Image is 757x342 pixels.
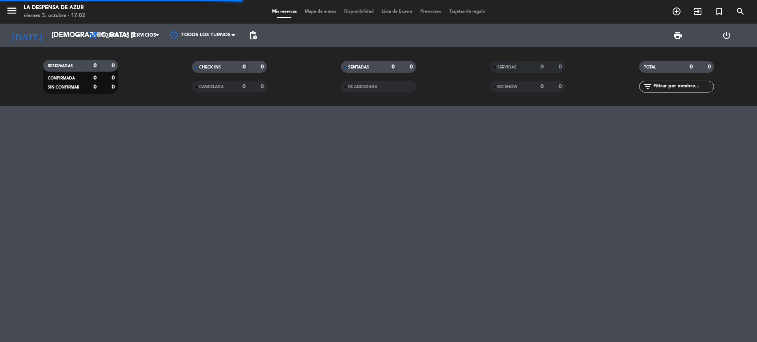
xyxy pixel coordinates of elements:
i: exit_to_app [693,7,703,16]
span: SIN CONFIRMAR [48,85,79,89]
span: NO SHOW [497,85,517,89]
i: turned_in_not [714,7,724,16]
strong: 0 [559,84,563,89]
strong: 0 [541,64,544,70]
strong: 0 [261,84,265,89]
span: TOTAL [644,65,656,69]
span: SENTADAS [348,65,369,69]
span: Todos los servicios [102,33,156,38]
strong: 0 [112,84,116,90]
span: pending_actions [248,31,258,40]
span: Disponibilidad [340,9,378,14]
button: menu [6,5,18,19]
span: SERVIDAS [497,65,516,69]
span: Lista de Espera [378,9,416,14]
span: Tarjetas de regalo [446,9,489,14]
strong: 0 [112,75,116,81]
strong: 0 [392,64,395,70]
i: filter_list [643,82,653,91]
strong: 0 [261,64,265,70]
i: arrow_drop_down [73,31,83,40]
i: add_circle_outline [672,7,681,16]
strong: 0 [690,64,693,70]
strong: 0 [242,64,246,70]
i: [DATE] [6,27,48,44]
strong: 0 [708,64,712,70]
strong: 0 [541,84,544,89]
span: print [673,31,682,40]
span: CANCELADA [199,85,224,89]
strong: 0 [559,64,563,70]
i: power_settings_new [722,31,731,40]
strong: 0 [242,84,246,89]
strong: 0 [112,63,116,68]
strong: 0 [93,84,97,90]
input: Filtrar por nombre... [653,82,714,91]
span: RE AGENDADA [348,85,377,89]
div: LOG OUT [702,24,751,47]
strong: 0 [93,63,97,68]
strong: 0 [93,75,97,81]
span: RESERVADAS [48,64,73,68]
i: search [736,7,745,16]
span: Mapa de mesas [301,9,340,14]
i: menu [6,5,18,17]
span: Mis reservas [268,9,301,14]
strong: 0 [410,64,414,70]
span: CONFIRMADA [48,76,75,80]
div: La Despensa de Azur [24,4,85,12]
span: Pre-acceso [416,9,446,14]
span: CHECK INS [199,65,221,69]
div: viernes 3. octubre - 17:02 [24,12,85,20]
